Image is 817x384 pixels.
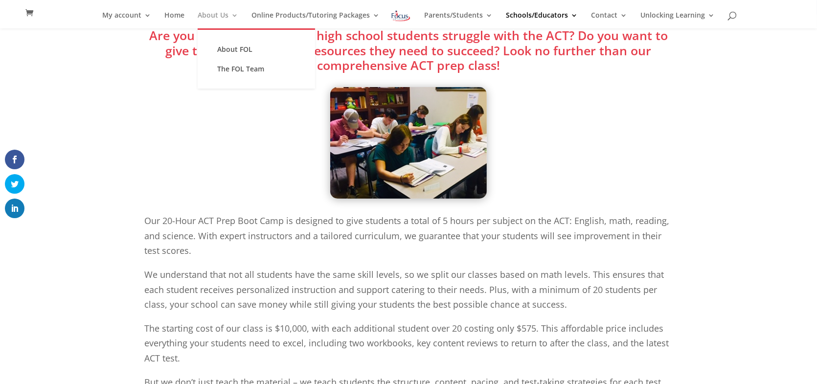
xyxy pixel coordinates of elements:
[330,87,487,199] img: Students in ACT prep class
[506,12,578,28] a: Schools/Educators
[591,12,628,28] a: Contact
[144,322,669,364] span: The starting cost of our class is $10,000, with each additional student over 20 costing only $575...
[207,40,305,59] a: About FOL
[144,213,673,267] p: Our 20-Hour ACT Prep Boot Camp is designed to give students a total of 5 hours per subject on the...
[144,267,673,321] p: We understand that not all students have the same skill levels, so we split our classes based on ...
[207,59,305,79] a: The FOL Team
[102,12,151,28] a: My account
[641,12,715,28] a: Unlocking Learning
[198,12,238,28] a: About Us
[149,27,668,73] span: Are you tired of seeing your high school students struggle with the ACT? Do you want to give them...
[425,12,493,28] a: Parents/Students
[251,12,380,28] a: Online Products/Tutoring Packages
[164,12,184,28] a: Home
[390,9,411,23] img: Focus on Learning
